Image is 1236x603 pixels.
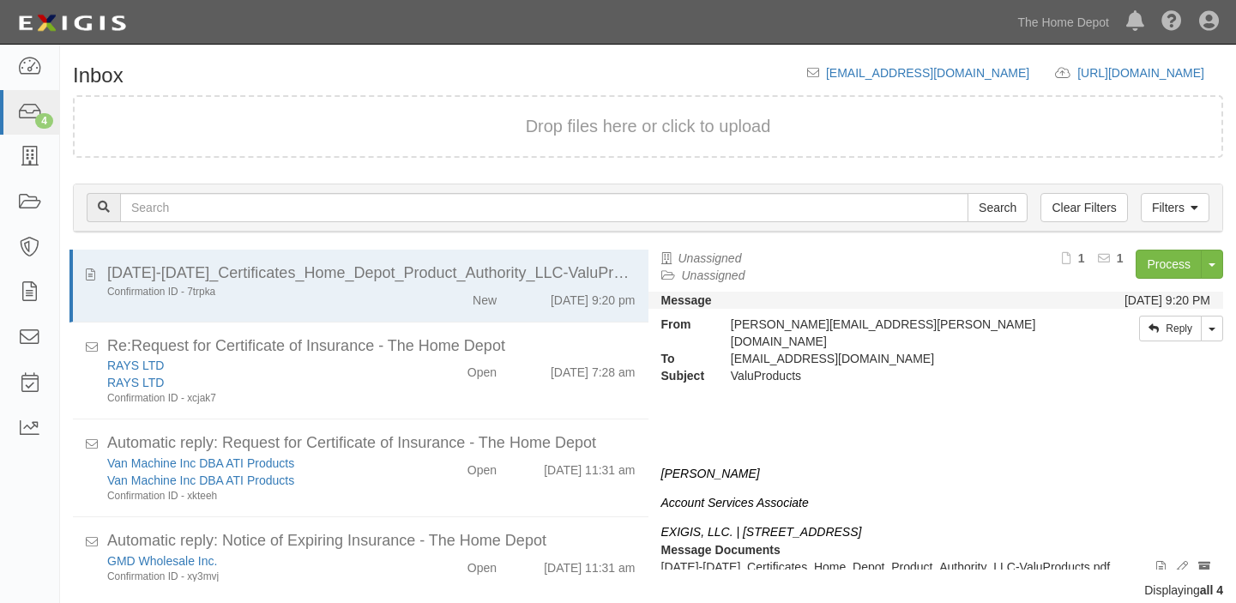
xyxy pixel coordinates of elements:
div: Open [467,455,497,479]
a: The Home Depot [1009,5,1118,39]
div: New [473,285,497,309]
i: [PERSON_NAME] [661,467,760,480]
div: [DATE] 11:31 am [544,455,635,479]
a: GMD Wholesale Inc. [107,554,217,568]
div: Re:Request for Certificate of Insurance - The Home Depot [107,335,636,358]
p: [DATE]-[DATE]_Certificates_Home_Depot_Product_Authority_LLC-ValuProducts.pdf [661,558,1211,576]
div: Open [467,357,497,381]
a: RAYS LTD [107,376,164,389]
b: 1 [1117,251,1124,265]
strong: Subject [648,367,718,384]
i: Archive document [1198,562,1210,574]
i: View [1156,562,1166,574]
div: Confirmation ID - 7trpka [107,285,405,299]
div: 2025-2026_Certificates_Home_Depot_Product_Authority_LLC-ValuProducts.pdf [107,262,636,285]
a: Unassigned [678,251,742,265]
h1: Inbox [73,64,124,87]
img: logo-5460c22ac91f19d4615b14bd174203de0afe785f0fc80cf4dbbc73dc1793850b.png [13,8,131,39]
i: EXIGIS, LLC. | [STREET_ADDRESS] |Direct: 646.762.1544|Email: [661,525,862,556]
strong: To [648,350,718,367]
a: [URL][DOMAIN_NAME] [1077,66,1223,80]
a: Clear Filters [1040,193,1127,222]
div: 4 [35,113,53,129]
a: Reply [1139,316,1202,341]
a: [EMAIL_ADDRESS][DOMAIN_NAME] [826,66,1029,80]
a: Van Machine Inc DBA ATI Products [107,456,294,470]
div: Open [467,552,497,576]
a: Filters [1141,193,1209,222]
i: Edit document [1176,562,1188,574]
div: ValuProducts [718,367,1067,384]
div: [DATE] 7:28 am [551,357,636,381]
div: [DATE] 9:20 pm [551,285,636,309]
div: Confirmation ID - xcjak7 [107,391,405,406]
div: Confirmation ID - xy3mvj [107,570,405,584]
b: 1 [1078,251,1085,265]
input: Search [968,193,1028,222]
b: all 4 [1200,583,1223,597]
div: Automatic reply: Notice of Expiring Insurance - The Home Depot [107,530,636,552]
i: Account Services Associate [661,496,809,510]
div: Automatic reply: Request for Certificate of Insurance - The Home Depot [107,432,636,455]
div: [DATE] 9:20 PM [1124,292,1210,309]
div: [DATE] 11:31 am [544,552,635,576]
input: Search [120,193,968,222]
strong: Message [661,293,712,307]
a: Process [1136,250,1202,279]
strong: Message Documents [661,543,781,557]
button: Drop files here or click to upload [526,114,771,139]
a: Unassigned [682,268,745,282]
a: RAYS LTD [107,359,164,372]
a: Van Machine Inc DBA ATI Products [107,473,294,487]
div: Confirmation ID - xkteeh [107,489,405,504]
strong: From [648,316,718,333]
i: Help Center - Complianz [1161,12,1182,33]
div: Displaying [60,582,1236,599]
div: [PERSON_NAME][EMAIL_ADDRESS][PERSON_NAME][DOMAIN_NAME] [718,316,1067,350]
div: inbox@thdmerchandising.complianz.com [718,350,1067,367]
